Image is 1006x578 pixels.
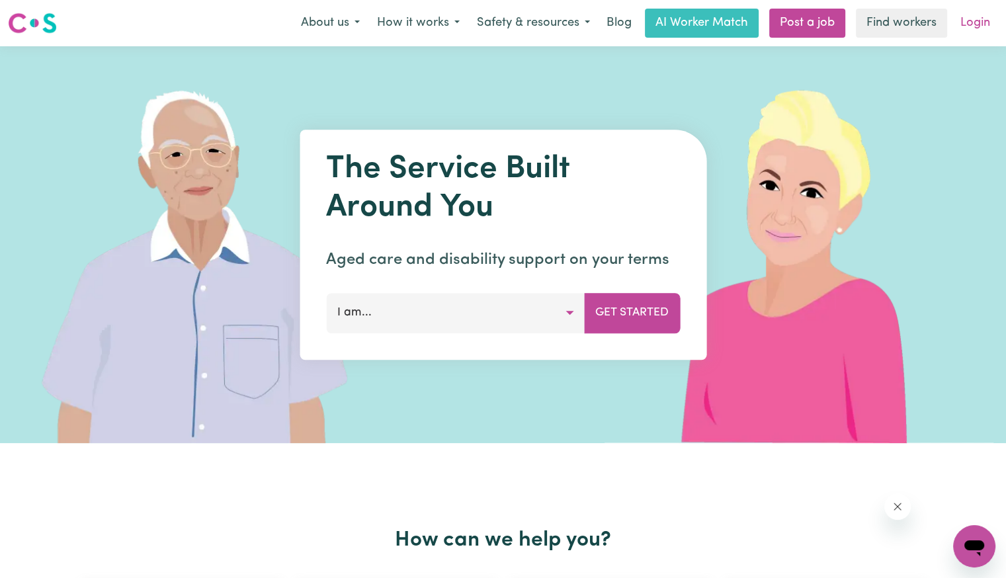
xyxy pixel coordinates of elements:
[884,493,911,520] iframe: Close message
[8,9,80,20] span: Need any help?
[8,11,57,35] img: Careseekers logo
[326,293,585,333] button: I am...
[292,9,368,37] button: About us
[856,9,947,38] a: Find workers
[326,151,680,227] h1: The Service Built Around You
[368,9,468,37] button: How it works
[645,9,759,38] a: AI Worker Match
[952,9,998,38] a: Login
[769,9,845,38] a: Post a job
[584,293,680,333] button: Get Started
[8,8,57,38] a: Careseekers logo
[75,528,932,553] h2: How can we help you?
[953,525,995,567] iframe: Button to launch messaging window
[599,9,640,38] a: Blog
[326,248,680,272] p: Aged care and disability support on your terms
[468,9,599,37] button: Safety & resources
